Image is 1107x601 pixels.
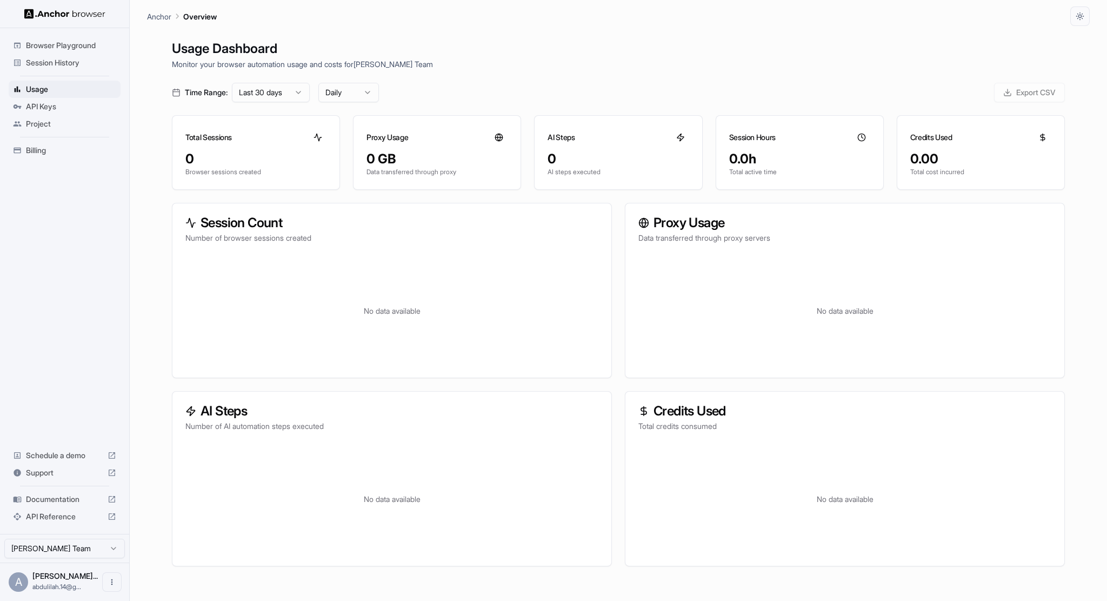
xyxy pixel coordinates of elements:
h3: Proxy Usage [366,132,408,143]
div: 0 GB [366,150,508,168]
div: Support [9,464,121,481]
div: 0.00 [910,150,1051,168]
span: Billing [26,145,116,156]
span: Usage [26,84,116,95]
p: AI steps executed [548,168,689,176]
span: Session History [26,57,116,68]
div: API Keys [9,98,121,115]
div: No data available [185,445,598,553]
div: Usage [9,81,121,98]
h3: Credits Used [638,405,1051,418]
p: Monitor your browser automation usage and costs for [PERSON_NAME] Team [172,58,1065,70]
p: Total cost incurred [910,168,1051,176]
div: No data available [185,256,598,365]
div: Session History [9,54,121,71]
p: Anchor [147,11,171,22]
h3: Credits Used [910,132,952,143]
div: No data available [638,445,1051,553]
p: Data transferred through proxy [366,168,508,176]
p: Number of browser sessions created [185,233,598,243]
div: Documentation [9,491,121,508]
span: Abdulilah Alshehri [32,571,98,580]
span: API Reference [26,511,103,522]
p: Data transferred through proxy servers [638,233,1051,243]
div: Billing [9,142,121,159]
span: Project [26,118,116,129]
span: abdulilah.14@gmail.com [32,583,81,591]
h3: AI Steps [548,132,575,143]
div: Browser Playground [9,37,121,54]
div: API Reference [9,508,121,525]
p: Number of AI automation steps executed [185,421,598,432]
h3: Total Sessions [185,132,232,143]
span: Browser Playground [26,40,116,51]
h3: Proxy Usage [638,216,1051,229]
span: Documentation [26,494,103,505]
div: 0 [548,150,689,168]
div: A [9,572,28,592]
span: API Keys [26,101,116,112]
div: Schedule a demo [9,447,121,464]
p: Total credits consumed [638,421,1051,432]
span: Time Range: [185,87,228,98]
p: Browser sessions created [185,168,326,176]
div: 0.0h [729,150,870,168]
div: Project [9,115,121,133]
button: Open menu [102,572,122,592]
h3: AI Steps [185,405,598,418]
p: Overview [183,11,217,22]
nav: breadcrumb [147,10,217,22]
span: Schedule a demo [26,450,103,461]
div: 0 [185,150,326,168]
div: No data available [638,256,1051,365]
img: Anchor Logo [24,9,105,19]
h1: Usage Dashboard [172,39,1065,58]
h3: Session Count [185,216,598,229]
h3: Session Hours [729,132,776,143]
span: Support [26,467,103,478]
p: Total active time [729,168,870,176]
